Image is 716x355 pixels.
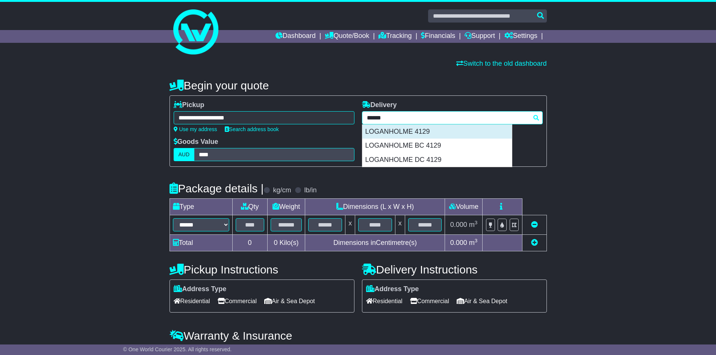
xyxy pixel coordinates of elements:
span: Commercial [218,295,257,307]
div: LOGANHOLME DC 4129 [362,153,512,167]
h4: Warranty & Insurance [170,329,547,342]
span: m [469,221,478,228]
label: Address Type [366,285,419,293]
typeahead: Please provide city [362,111,543,124]
span: 0.000 [450,239,467,246]
sup: 3 [475,238,478,243]
a: Settings [504,30,537,43]
td: Total [170,235,232,251]
a: Remove this item [531,221,538,228]
span: 0 [274,239,277,246]
span: m [469,239,478,246]
span: Residential [366,295,403,307]
td: Dimensions in Centimetre(s) [305,235,445,251]
td: Volume [445,199,483,215]
a: Use my address [174,126,217,132]
a: Financials [421,30,455,43]
span: Residential [174,295,210,307]
td: Type [170,199,232,215]
label: Address Type [174,285,227,293]
a: Quote/Book [325,30,369,43]
label: Pickup [174,101,204,109]
td: 0 [232,235,267,251]
span: Air & Sea Depot [457,295,507,307]
label: lb/in [304,186,316,195]
td: x [395,215,405,235]
span: 0.000 [450,221,467,228]
h4: Pickup Instructions [170,263,354,276]
td: Qty [232,199,267,215]
h4: Delivery Instructions [362,263,547,276]
td: Kilo(s) [267,235,305,251]
span: Commercial [410,295,449,307]
div: LOGANHOLME BC 4129 [362,139,512,153]
sup: 3 [475,220,478,225]
td: Weight [267,199,305,215]
a: Dashboard [276,30,316,43]
td: x [345,215,355,235]
a: Tracking [378,30,412,43]
span: © One World Courier 2025. All rights reserved. [123,346,232,352]
a: Add new item [531,239,538,246]
td: Dimensions (L x W x H) [305,199,445,215]
a: Support [465,30,495,43]
label: AUD [174,148,195,161]
label: kg/cm [273,186,291,195]
label: Goods Value [174,138,218,146]
a: Switch to the old dashboard [456,60,546,67]
label: Delivery [362,101,397,109]
a: Search address book [225,126,279,132]
h4: Package details | [170,182,264,195]
span: Air & Sea Depot [264,295,315,307]
div: LOGANHOLME 4129 [362,125,512,139]
h4: Begin your quote [170,79,547,92]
